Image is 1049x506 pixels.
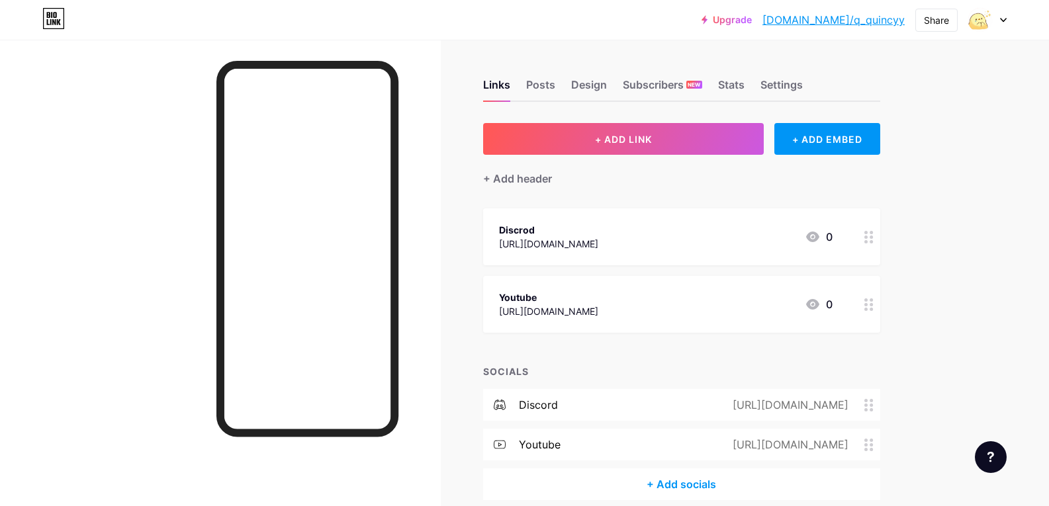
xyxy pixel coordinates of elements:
a: [DOMAIN_NAME]/q_quincyy [762,12,905,28]
div: [URL][DOMAIN_NAME] [499,304,598,318]
img: Film CN [968,7,993,32]
div: Share [924,13,949,27]
div: 0 [805,296,833,312]
button: + ADD LINK [483,123,764,155]
div: + Add socials [483,468,880,500]
div: + ADD EMBED [774,123,880,155]
div: 0 [805,229,833,245]
div: Discrod [499,223,598,237]
div: Youtube [499,290,598,304]
div: + Add header [483,171,552,187]
div: Settings [760,77,803,101]
div: Subscribers [623,77,702,101]
div: [URL][DOMAIN_NAME] [711,397,864,413]
span: NEW [688,81,700,89]
div: SOCIALS [483,364,880,378]
div: youtube [519,437,561,452]
div: discord [519,397,558,413]
span: + ADD LINK [595,134,652,145]
div: Posts [526,77,555,101]
div: Links [483,77,510,101]
a: Upgrade [702,15,752,25]
div: Design [571,77,607,101]
div: [URL][DOMAIN_NAME] [711,437,864,452]
div: Stats [718,77,745,101]
div: [URL][DOMAIN_NAME] [499,237,598,251]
